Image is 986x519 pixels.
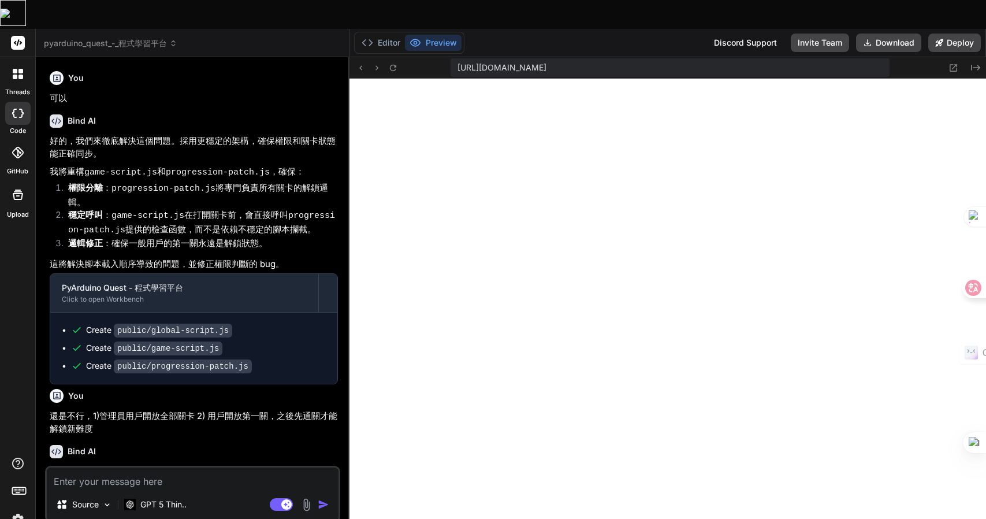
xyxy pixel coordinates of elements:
[50,465,338,491] p: Sure — I’ll fix this by making the unlock logic compatible with your current game.html and ensuri...
[111,211,184,221] code: game-script.js
[59,181,338,209] li: ： 將專門負責所有關卡的解鎖邏輯。
[5,87,30,97] label: threads
[791,34,849,52] button: Invite Team
[86,360,252,372] div: Create
[50,165,338,180] p: 我將重構 和 ，確保：
[50,274,318,312] button: PyArduino Quest - 程式學習平台Click to open Workbench
[707,34,784,52] div: Discord Support
[86,342,222,354] div: Create
[68,238,103,249] strong: 邏輯修正
[68,115,96,127] h6: Bind AI
[68,446,96,457] h6: Bind AI
[114,324,232,338] code: public/global-script.js
[318,499,329,510] img: icon
[166,168,270,177] code: progression-patch.js
[405,35,462,51] button: Preview
[50,92,338,105] p: 可以
[114,342,222,355] code: public/game-script.js
[856,34,921,52] button: Download
[928,34,981,52] button: Deploy
[111,184,215,194] code: progression-patch.js
[357,35,405,51] button: Editor
[300,498,313,511] img: attachment
[50,258,338,271] p: 這將解決腳本載入順序導致的問題，並修正權限判斷的 bug。
[44,38,177,49] span: pyarduino_quest_-_程式學習平台
[72,499,99,510] p: Source
[50,135,338,161] p: 好的，我們來徹底解決這個問題。採用更穩定的架構，確保權限和關卡狀態能正確同步。
[68,209,103,220] strong: 穩定呼叫
[86,324,232,336] div: Create
[59,209,338,237] li: ： 在打開關卡前，會直接呼叫 提供的檢查函數，而不是依賴不穩定的腳本攔截。
[10,126,26,136] label: code
[68,182,103,193] strong: 權限分離
[84,168,157,177] code: game-script.js
[140,499,187,510] p: GPT 5 Thin..
[59,237,338,253] li: ：確保一般用戶的第一關永遠是解鎖狀態。
[68,390,84,402] h6: You
[457,62,546,73] span: [URL][DOMAIN_NAME]
[68,211,335,235] code: progression-patch.js
[68,72,84,84] h6: You
[7,166,28,176] label: GitHub
[62,282,307,294] div: PyArduino Quest - 程式學習平台
[7,210,29,220] label: Upload
[62,295,307,304] div: Click to open Workbench
[124,499,136,510] img: GPT 5 Thinking High
[102,500,112,510] img: Pick Models
[50,410,338,436] p: 還是不行，1)管理員用戶開放全部關卡 2) 用戶開放第一關，之後先通關才能解鎖新難度
[114,359,252,373] code: public/progression-patch.js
